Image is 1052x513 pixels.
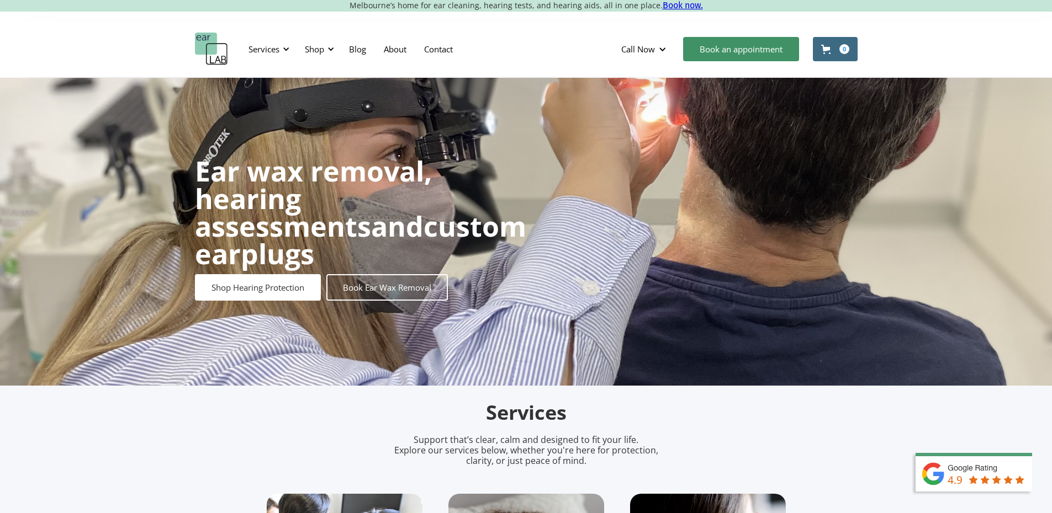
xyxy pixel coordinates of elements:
div: Call Now [612,33,678,66]
a: Open cart [813,37,858,61]
div: Shop [298,33,337,66]
a: Blog [340,33,375,65]
a: Contact [415,33,462,65]
a: About [375,33,415,65]
div: Call Now [621,44,655,55]
div: Shop [305,44,324,55]
div: Services [249,44,279,55]
a: home [195,33,228,66]
strong: custom earplugs [195,207,526,272]
a: Shop Hearing Protection [195,274,321,301]
a: Book an appointment [683,37,799,61]
h1: and [195,157,526,268]
strong: Ear wax removal, hearing assessments [195,152,432,245]
div: 0 [839,44,849,54]
h2: Services [267,400,786,426]
div: Services [242,33,293,66]
a: Book Ear Wax Removal [326,274,448,301]
p: Support that’s clear, calm and designed to fit your life. Explore our services below, whether you... [380,435,673,467]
